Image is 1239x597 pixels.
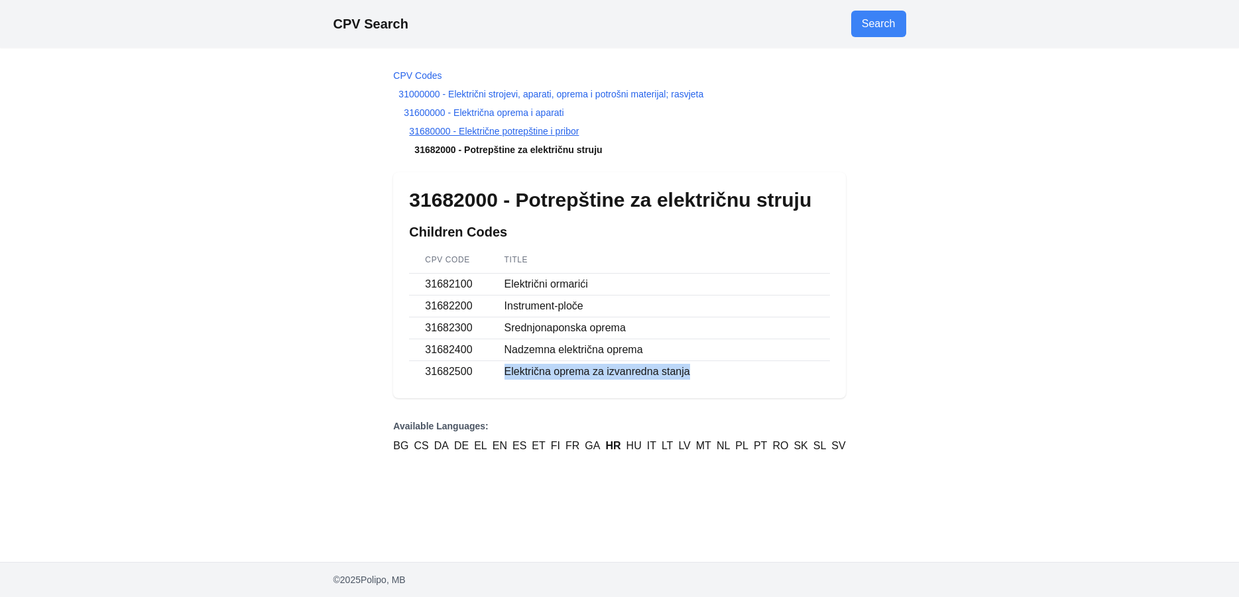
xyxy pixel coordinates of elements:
[393,419,845,454] nav: Language Versions
[404,107,563,118] a: 31600000 - Električna oprema i aparati
[851,11,906,37] a: Go to search
[434,438,449,454] a: DA
[409,361,488,383] td: 31682500
[605,438,620,454] a: HR
[409,246,488,274] th: CPV Code
[398,89,703,99] a: 31000000 - Električni strojevi, aparati, oprema i potrošni materijal; rasvjeta
[409,126,579,136] a: 31680000 - Električne potrepštine i pribor
[333,17,408,31] a: CPV Search
[813,438,827,454] a: SL
[489,317,830,339] td: Srednjonaponska oprema
[754,438,767,454] a: PT
[409,274,488,296] td: 31682100
[489,339,830,361] td: Nadzemna električna oprema
[414,438,428,454] a: CS
[333,573,906,586] p: © 2025 Polipo, MB
[532,438,545,454] a: ET
[409,296,488,317] td: 31682200
[489,361,830,383] td: Električna oprema za izvanredna stanja
[393,69,845,156] nav: Breadcrumb
[647,438,656,454] a: IT
[735,438,748,454] a: PL
[696,438,711,454] a: MT
[493,438,507,454] a: EN
[662,438,673,454] a: LT
[454,438,469,454] a: DE
[489,246,830,274] th: Title
[409,317,488,339] td: 31682300
[393,419,845,433] p: Available Languages:
[772,438,788,454] a: RO
[489,274,830,296] td: Električni ormarići
[393,70,442,81] a: CPV Codes
[585,438,600,454] a: GA
[717,438,730,454] a: NL
[551,438,560,454] a: FI
[678,438,690,454] a: LV
[565,438,579,454] a: FR
[393,143,845,156] li: 31682000 - Potrepštine za električnu struju
[512,438,526,454] a: ES
[831,438,845,454] a: SV
[393,438,408,454] a: BG
[626,438,642,454] a: HU
[474,438,487,454] a: EL
[409,339,488,361] td: 31682400
[409,223,829,241] h2: Children Codes
[794,438,807,454] a: SK
[409,188,829,212] h1: 31682000 - Potrepštine za električnu struju
[489,296,830,317] td: Instrument-ploče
